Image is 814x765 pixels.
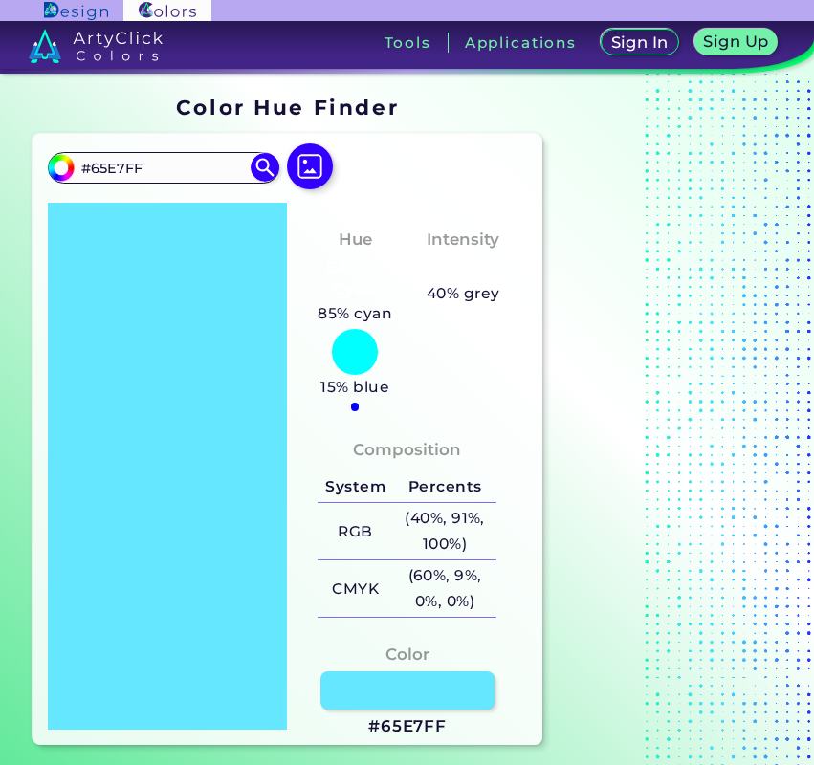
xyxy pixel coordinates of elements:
h5: CMYK [318,573,392,604]
h5: Sign Up [703,33,769,49]
h1: Color Hue Finder [176,93,399,121]
h3: Applications [465,35,577,50]
h4: Color [385,641,429,668]
a: Sign In [601,29,679,55]
input: type color.. [75,155,253,181]
h4: Hue [339,226,372,253]
a: Sign Up [694,29,779,55]
h3: Tools [385,35,431,50]
img: icon picture [287,143,333,189]
h5: Sign In [610,34,669,50]
h3: #65E7FF [368,715,447,738]
h5: 85% cyan [311,301,400,326]
img: ArtyClick Design logo [44,2,108,20]
h5: Percents [393,471,497,503]
h5: (40%, 91%, 100%) [393,503,497,559]
img: logo_artyclick_colors_white.svg [29,29,164,63]
h3: Medium [418,256,508,279]
h4: Intensity [427,226,499,253]
h4: Composition [353,436,461,464]
h5: 40% grey [427,281,500,306]
h3: Bluish Cyan [314,256,397,301]
h5: RGB [318,516,392,548]
h5: System [318,471,392,503]
iframe: Advertisement [550,89,789,753]
img: icon search [251,153,279,182]
h5: 15% blue [314,375,397,400]
h5: (60%, 9%, 0%, 0%) [393,560,497,617]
